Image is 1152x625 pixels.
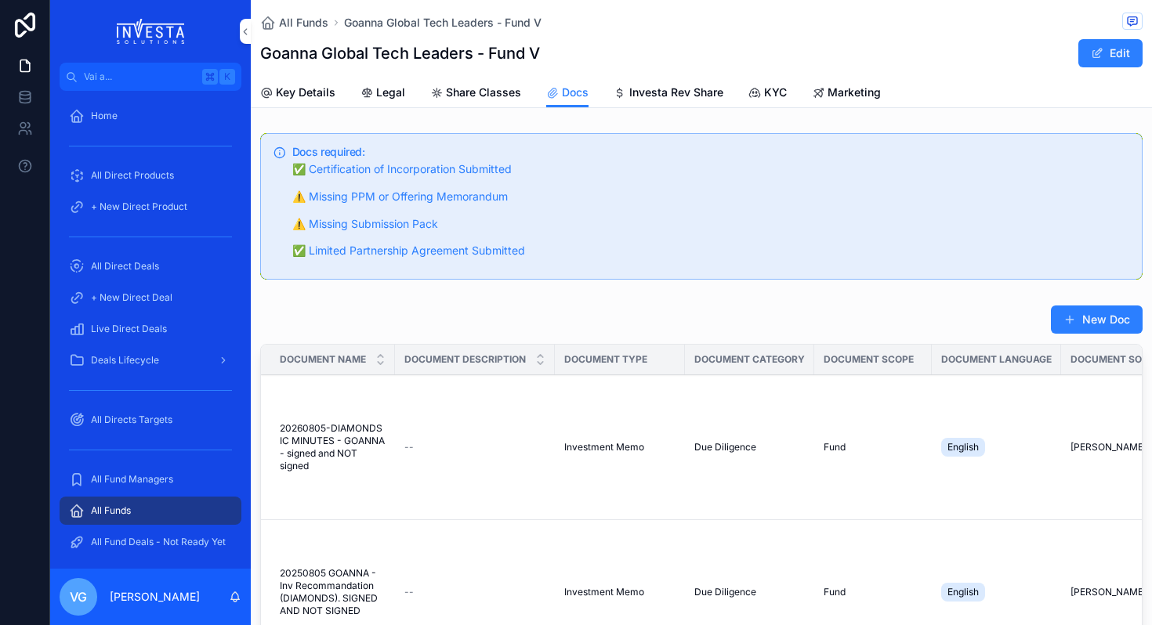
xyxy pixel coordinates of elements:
[1070,441,1147,453] span: [PERSON_NAME]
[60,193,241,221] a: + New Direct Product
[828,85,881,100] span: Marketing
[812,78,881,110] a: Marketing
[947,441,979,453] span: English
[292,161,1129,260] div: ✅ Certification of Incorporation Submitted ⚠️ Missing PPM or Offering Memorandum ⚠️ Missing Submi...
[60,528,241,556] a: All Fund Deals - Not Ready Yet
[562,85,589,100] span: Docs
[941,353,1052,366] span: Document Language
[260,15,328,31] a: All Funds
[91,323,167,335] span: Live Direct Deals
[292,161,1129,179] p: ✅ Certification of Incorporation Submitted
[614,78,723,110] a: Investa Rev Share
[564,353,647,366] span: Document Type
[260,78,335,110] a: Key Details
[91,473,173,486] span: All Fund Managers
[941,580,1052,605] a: English
[91,260,159,273] span: All Direct Deals
[446,85,521,100] span: Share Classes
[91,504,131,517] span: All Funds
[91,201,187,213] span: + New Direct Product
[292,242,1129,260] p: ✅ Limited Partnership Agreement Submitted
[91,414,172,426] span: All Directs Targets
[360,78,405,110] a: Legal
[764,85,787,100] span: KYC
[260,42,540,64] h1: Goanna Global Tech Leaders - Fund V
[60,102,241,130] a: Home
[404,586,545,598] a: --
[344,15,542,31] a: Goanna Global Tech Leaders - Fund V
[404,586,414,598] span: --
[60,406,241,434] a: All Directs Targets
[694,586,805,598] a: Due Diligence
[91,536,226,548] span: All Fund Deals - Not Ready Yet
[60,284,241,312] a: + New Direct Deal
[280,353,366,366] span: Document Name
[60,346,241,374] a: Deals Lifecycle
[292,215,1129,233] p: ⚠️ Missing Submission Pack
[564,441,676,453] a: Investment Memo
[824,441,922,453] a: Fund
[84,70,112,82] font: Vai a...
[564,586,644,598] span: Investment Memo
[110,589,200,605] p: [PERSON_NAME]
[1070,586,1147,598] span: [PERSON_NAME]
[1051,305,1143,334] button: New Doc
[824,441,846,453] span: Fund
[404,441,414,453] span: --
[60,315,241,343] a: Live Direct Deals
[60,252,241,280] a: All Direct Deals
[941,435,1052,460] a: English
[694,586,756,598] span: Due Diligence
[546,78,589,108] a: Docs
[224,70,230,82] font: K
[50,91,251,569] div: contenuto scorrevole
[280,567,386,617] a: 20250805 GOANNA - Inv Recommandation (DIAMONDS). SIGNED AND NOT SIGNED
[824,353,914,366] span: Document Scope
[91,291,172,304] span: + New Direct Deal
[824,586,922,598] a: Fund
[279,15,328,31] span: All Funds
[430,78,521,110] a: Share Classes
[60,161,241,190] a: All Direct Products
[292,188,1129,206] p: ⚠️ Missing PPM or Offering Memorandum
[292,146,1129,157] h5: Docs required:
[1078,39,1143,67] button: Edit
[117,19,185,44] img: Logo dell'app
[91,354,159,367] span: Deals Lifecycle
[564,586,676,598] a: Investment Memo
[70,587,87,606] span: VG
[60,497,241,525] a: All Funds
[824,586,846,598] span: Fund
[629,85,723,100] span: Investa Rev Share
[376,85,405,100] span: Legal
[280,422,386,472] a: 20260805-DIAMONDS IC MINUTES - GOANNA - signed and NOT signed
[60,465,241,493] a: All Fund Managers
[694,441,756,453] span: Due Diligence
[276,85,335,100] span: Key Details
[947,586,979,598] span: English
[694,353,805,366] span: Document Category
[748,78,787,110] a: KYC
[91,169,174,182] span: All Direct Products
[564,441,644,453] span: Investment Memo
[404,353,526,366] span: Document Description
[91,110,118,122] span: Home
[694,441,805,453] a: Due Diligence
[404,441,545,453] a: --
[60,63,241,91] button: Vai a...K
